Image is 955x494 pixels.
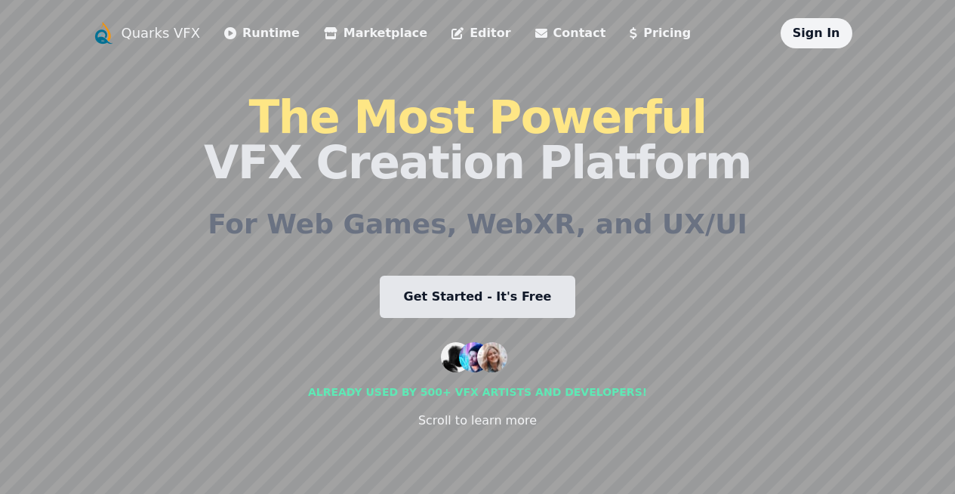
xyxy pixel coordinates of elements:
[248,91,706,144] span: The Most Powerful
[324,24,427,42] a: Marketplace
[224,24,300,42] a: Runtime
[308,384,647,400] div: Already used by 500+ vfx artists and developers!
[459,342,489,372] img: customer 2
[535,24,606,42] a: Contact
[122,23,201,44] a: Quarks VFX
[793,26,840,40] a: Sign In
[208,209,747,239] h2: For Web Games, WebXR, and UX/UI
[418,412,537,430] div: Scroll to learn more
[441,342,471,372] img: customer 1
[204,94,751,185] h1: VFX Creation Platform
[630,24,691,42] a: Pricing
[380,276,576,318] a: Get Started - It's Free
[477,342,507,372] img: customer 3
[451,24,510,42] a: Editor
